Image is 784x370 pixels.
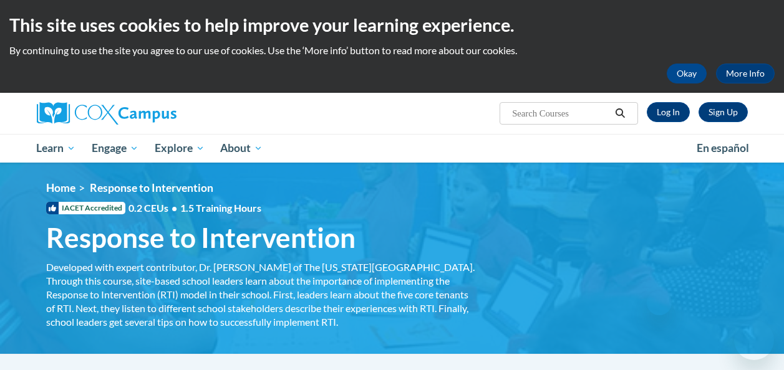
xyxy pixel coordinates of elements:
[716,64,775,83] a: More Info
[611,106,629,121] button: Search
[147,134,213,163] a: Explore
[46,181,75,194] a: Home
[699,102,748,122] a: Register
[689,135,757,161] a: En español
[172,202,177,214] span: •
[9,12,775,37] h2: This site uses cookies to help improve your learning experience.
[46,260,477,329] div: Developed with expert contributor, Dr. [PERSON_NAME] of The [US_STATE][GEOGRAPHIC_DATA]. Through ...
[37,102,177,125] img: Cox Campus
[647,102,690,122] a: Log In
[9,44,775,57] p: By continuing to use the site you agree to our use of cookies. Use the ‘More info’ button to read...
[667,64,707,83] button: Okay
[37,102,261,125] a: Cox Campus
[90,181,213,194] span: Response to Intervention
[84,134,147,163] a: Engage
[155,141,205,156] span: Explore
[46,202,125,214] span: IACET Accredited
[734,320,774,360] iframe: Button to launch messaging window
[128,201,261,215] span: 0.2 CEUs
[697,141,749,154] span: En español
[36,141,75,156] span: Learn
[29,134,84,163] a: Learn
[46,221,356,254] span: Response to Intervention
[647,290,672,315] iframe: Close message
[92,141,138,156] span: Engage
[220,141,263,156] span: About
[180,202,261,214] span: 1.5 Training Hours
[511,106,611,121] input: Search Courses
[212,134,271,163] a: About
[27,134,757,163] div: Main menu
